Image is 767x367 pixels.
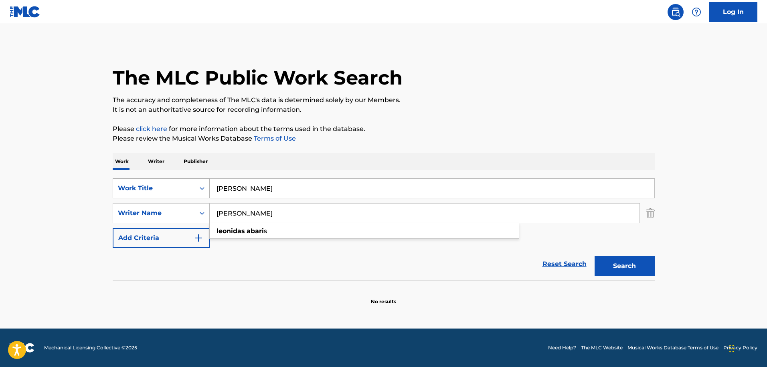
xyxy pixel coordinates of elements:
p: Publisher [181,153,210,170]
span: s [264,227,267,235]
p: It is not an authoritative source for recording information. [113,105,655,115]
div: Drag [729,337,734,361]
button: Search [595,256,655,276]
a: Need Help? [548,344,576,351]
p: Please for more information about the terms used in the database. [113,124,655,134]
strong: abari [247,227,264,235]
img: MLC Logo [10,6,40,18]
button: Add Criteria [113,228,210,248]
a: Public Search [668,4,684,20]
div: Writer Name [118,208,190,218]
h1: The MLC Public Work Search [113,66,403,90]
a: Terms of Use [252,135,296,142]
p: Please review the Musical Works Database [113,134,655,143]
img: 9d2ae6d4665cec9f34b9.svg [194,233,203,243]
div: Help [688,4,704,20]
img: search [671,7,680,17]
img: logo [10,343,34,353]
span: Mechanical Licensing Collective © 2025 [44,344,137,351]
p: The accuracy and completeness of The MLC's data is determined solely by our Members. [113,95,655,105]
div: Work Title [118,183,190,193]
strong: leonidas [217,227,245,235]
a: click here [136,125,167,133]
p: Work [113,153,131,170]
a: The MLC Website [581,344,623,351]
img: help [692,7,701,17]
a: Log In [709,2,757,22]
a: Privacy Policy [723,344,757,351]
iframe: Chat Widget [727,329,767,367]
p: Writer [146,153,167,170]
a: Musical Works Database Terms of Use [627,344,718,351]
form: Search Form [113,178,655,280]
img: Delete Criterion [646,203,655,223]
a: Reset Search [538,255,591,273]
p: No results [371,288,396,305]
